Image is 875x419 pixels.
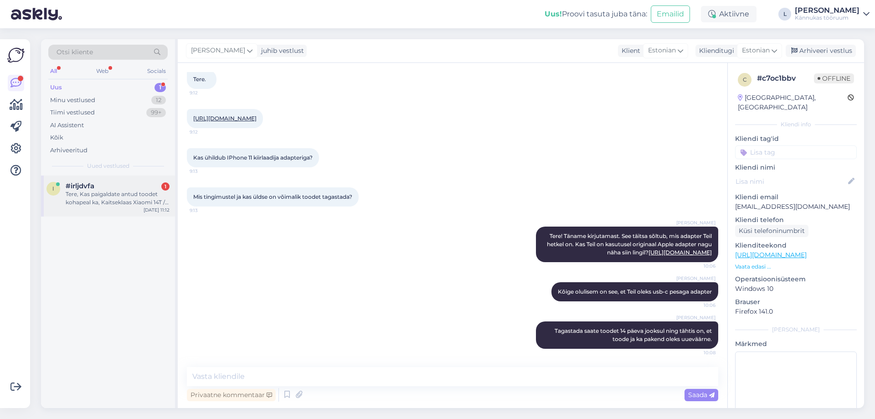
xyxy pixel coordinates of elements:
span: #irljdvfa [66,182,94,190]
div: L [778,8,791,21]
span: c [743,76,747,83]
p: Klienditeekond [735,241,857,250]
div: 12 [151,96,166,105]
span: Uued vestlused [87,162,129,170]
div: Kännukas tööruum [795,14,860,21]
p: Kliendi telefon [735,215,857,225]
p: Windows 10 [735,284,857,294]
div: Tiimi vestlused [50,108,95,117]
span: 9:12 [190,129,224,135]
div: Arhiveeritud [50,146,87,155]
input: Lisa nimi [736,176,846,186]
div: Privaatne kommentaar [187,389,276,401]
span: Offline [814,73,854,83]
p: Vaata edasi ... [735,263,857,271]
a: [URL][DOMAIN_NAME] [649,249,712,256]
div: Klienditugi [695,46,734,56]
div: [PERSON_NAME] [795,7,860,14]
div: Socials [145,65,168,77]
button: Emailid [651,5,690,23]
span: 10:08 [681,349,715,356]
span: 9:13 [190,207,224,214]
span: 9:12 [190,89,224,96]
div: Arhiveeri vestlus [786,45,856,57]
span: Kas ühildub IPhone 11 kiirlaadija adapteriga? [193,154,313,161]
div: [PERSON_NAME] [735,326,857,334]
div: 1 [154,83,166,92]
p: Operatsioonisüsteem [735,274,857,284]
div: Web [94,65,110,77]
a: [PERSON_NAME]Kännukas tööruum [795,7,870,21]
span: i [52,185,54,192]
div: Klient [618,46,640,56]
span: 9:13 [190,168,224,175]
p: [EMAIL_ADDRESS][DOMAIN_NAME] [735,202,857,212]
div: [DATE] 11:12 [144,207,170,213]
span: Tagastada saate toodet 14 päeva jooksul ning tähtis on, et toode ja ka pakend oleks uueväärne. [555,327,713,342]
span: Mis tingimustel ja kas üldse on võimalik toodet tagastada? [193,193,352,200]
span: [PERSON_NAME] [191,46,245,56]
span: Estonian [742,46,770,56]
span: Estonian [648,46,676,56]
div: Aktiivne [701,6,757,22]
img: Askly Logo [7,47,25,64]
div: All [48,65,59,77]
p: Firefox 141.0 [735,307,857,316]
div: Kõik [50,133,63,142]
p: Brauser [735,297,857,307]
a: [URL][DOMAIN_NAME] [735,251,807,259]
p: Kliendi tag'id [735,134,857,144]
span: [PERSON_NAME] [676,219,715,226]
div: Proovi tasuta juba täna: [545,9,647,20]
span: [PERSON_NAME] [676,314,715,321]
input: Lisa tag [735,145,857,159]
div: # c7oc1bbv [757,73,814,84]
p: Kliendi email [735,192,857,202]
div: Uus [50,83,62,92]
div: 1 [161,182,170,191]
span: 10:06 [681,263,715,269]
span: Tere. [193,76,206,83]
span: Tere! Täname kirjutamast. See täitsa sõltub, mis adapter Teil hetkel on. Kas Teil on kasutusel or... [547,233,713,256]
div: Küsi telefoninumbrit [735,225,808,237]
span: [PERSON_NAME] [676,275,715,282]
div: AI Assistent [50,121,84,130]
div: Tere, Kas paigaldate antud toodet kohapeal ka, Kaitseklaas Xiaomi 14T / 14T Pro, PanzerGlass ? Ku... [66,190,170,207]
span: Otsi kliente [57,47,93,57]
div: Minu vestlused [50,96,95,105]
div: [GEOGRAPHIC_DATA], [GEOGRAPHIC_DATA] [738,93,848,112]
a: [URL][DOMAIN_NAME] [193,115,257,122]
div: Kliendi info [735,120,857,129]
div: juhib vestlust [257,46,304,56]
span: Kõige olulisem on see, et Teil oleks usb-c pesaga adapter [558,288,712,295]
p: Kliendi nimi [735,163,857,172]
p: Märkmed [735,339,857,349]
span: Saada [688,391,715,399]
b: Uus! [545,10,562,18]
div: 99+ [146,108,166,117]
span: 10:06 [681,302,715,309]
